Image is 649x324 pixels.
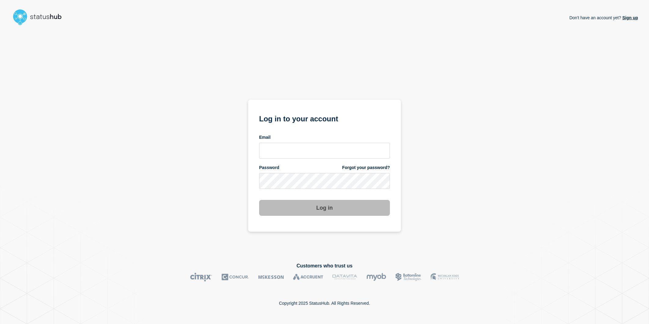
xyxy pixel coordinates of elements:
img: McKesson logo [258,273,284,282]
img: StatusHub logo [11,7,69,27]
p: Copyright 2025 StatusHub. All Rights Reserved. [279,301,370,306]
span: Email [259,134,270,140]
h1: Log in to your account [259,112,390,124]
img: Citrix logo [190,273,212,282]
span: Password [259,165,279,171]
img: myob logo [366,273,386,282]
p: Don't have an account yet? [569,10,638,25]
img: Concur logo [222,273,249,282]
img: DataVita logo [332,273,357,282]
input: email input [259,143,390,159]
input: password input [259,173,390,189]
a: Sign up [621,15,638,20]
img: Accruent logo [293,273,323,282]
img: MSU logo [431,273,459,282]
img: Bottomline logo [395,273,421,282]
h2: Customers who trust us [11,263,638,269]
a: Forgot your password? [342,165,390,171]
button: Log in [259,200,390,216]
